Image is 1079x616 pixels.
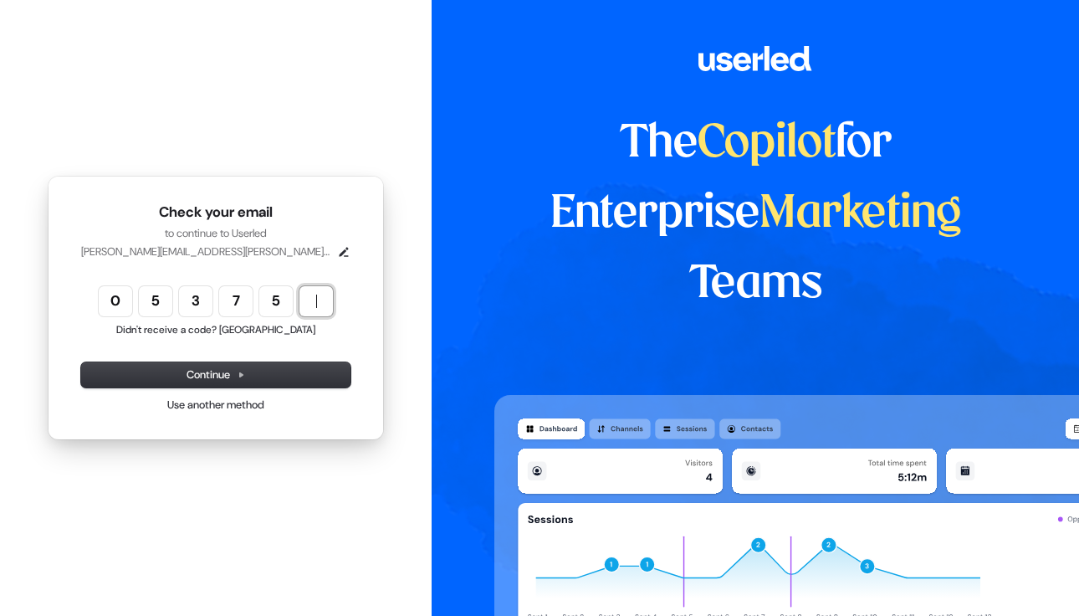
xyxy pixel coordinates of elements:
p: to continue to Userled [81,226,350,241]
button: Didn't receive a code? [GEOGRAPHIC_DATA] [116,323,315,336]
a: Use another method [167,398,264,413]
h1: Check your email [81,203,350,223]
h1: The for Enterprise Teams [494,109,1017,320]
p: [PERSON_NAME][EMAIL_ADDRESS][PERSON_NAME][DOMAIN_NAME] [81,244,330,259]
input: Enter verification code [99,286,366,316]
span: Marketing [759,192,962,236]
span: Continue [187,367,245,382]
button: Continue [81,362,350,388]
span: Copilot [698,122,836,166]
button: Edit [337,245,350,259]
